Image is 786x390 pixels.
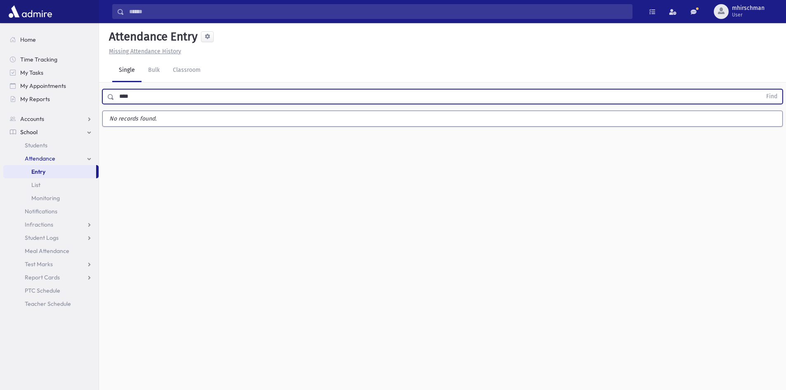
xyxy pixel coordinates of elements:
[20,115,44,123] span: Accounts
[3,53,99,66] a: Time Tracking
[31,194,60,202] span: Monitoring
[3,139,99,152] a: Students
[3,231,99,244] a: Student Logs
[20,56,57,63] span: Time Tracking
[20,36,36,43] span: Home
[3,152,99,165] a: Attendance
[112,59,142,82] a: Single
[20,95,50,103] span: My Reports
[31,168,45,175] span: Entry
[3,66,99,79] a: My Tasks
[3,271,99,284] a: Report Cards
[3,165,96,178] a: Entry
[25,142,47,149] span: Students
[25,274,60,281] span: Report Cards
[124,4,632,19] input: Search
[25,287,60,294] span: PTC Schedule
[166,59,207,82] a: Classroom
[20,69,43,76] span: My Tasks
[3,112,99,125] a: Accounts
[142,59,166,82] a: Bulk
[761,90,782,104] button: Find
[3,244,99,258] a: Meal Attendance
[3,205,99,218] a: Notifications
[25,155,55,162] span: Attendance
[31,181,40,189] span: List
[3,79,99,92] a: My Appointments
[25,247,69,255] span: Meal Attendance
[3,178,99,191] a: List
[3,125,99,139] a: School
[7,3,54,20] img: AdmirePro
[109,48,181,55] u: Missing Attendance History
[25,300,71,307] span: Teacher Schedule
[732,5,765,12] span: mhirschman
[106,48,181,55] a: Missing Attendance History
[3,218,99,231] a: Infractions
[3,92,99,106] a: My Reports
[25,234,59,241] span: Student Logs
[3,297,99,310] a: Teacher Schedule
[25,260,53,268] span: Test Marks
[106,30,198,44] h5: Attendance Entry
[3,191,99,205] a: Monitoring
[3,258,99,271] a: Test Marks
[3,33,99,46] a: Home
[3,284,99,297] a: PTC Schedule
[20,128,38,136] span: School
[20,82,66,90] span: My Appointments
[25,221,53,228] span: Infractions
[732,12,765,18] span: User
[25,208,57,215] span: Notifications
[103,111,782,126] label: No records found.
